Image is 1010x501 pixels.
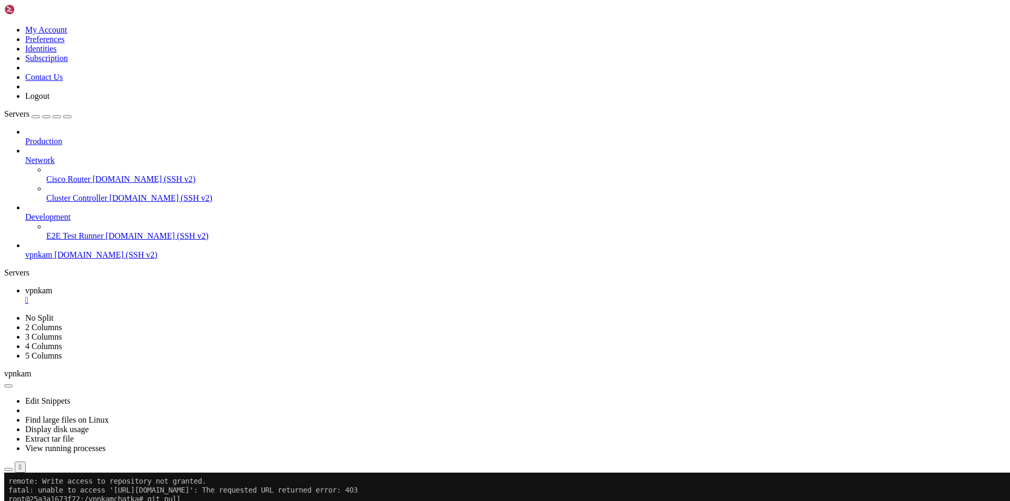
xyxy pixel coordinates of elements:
[4,254,76,263] span: hint: invocation.
[25,25,67,34] a: My Account
[4,380,332,388] span: hint: You can replace "git config" with "git config --global" to set a default
[4,138,873,147] x-row: Username for '[URL]^C
[4,94,25,102] span: hint:
[4,369,32,378] span: vpnkam
[4,388,337,397] span: hint: preference for all repositories. You can also pass --rebase, --no-rebase,
[46,231,104,240] span: E2E Test Runner
[25,351,62,360] a: 5 Columns
[4,40,337,48] span: hint: discouraged. You can squelch this message by running one of the following
[4,210,244,218] span: hint: git config pull.ff only # fast-forward only
[25,137,1006,146] a: Production
[4,67,290,75] span: hint: git config pull.rebase false # merge (the default strategy)
[4,228,332,236] span: hint: You can replace "git config" with "git config --global" to set a default
[4,183,25,191] span: hint:
[25,425,89,434] a: Display disk usage
[25,241,1006,260] li: vpnkam [DOMAIN_NAME] (SSH v2)
[46,175,90,183] span: Cisco Router
[4,272,873,281] x-row: Password for '[URL][EMAIL_ADDRESS][DOMAIN_NAME]':
[4,424,873,433] x-row: Password for '[URL][EMAIL_ADDRESS][DOMAIN_NAME]':
[25,313,54,322] a: No Split
[25,203,1006,241] li: Development
[4,174,198,182] span: hint: commands sometime before your next pull:
[4,299,873,308] x-row: root@25a3a1673f72:/vpnkamchatka# git pull
[4,308,303,316] span: hint: Pulling without specifying how to reconcile divergent branches is
[25,91,49,100] a: Logout
[4,406,76,415] span: hint: invocation.
[4,192,290,200] span: hint: git config pull.rebase false # merge (the default strategy)
[4,237,337,245] span: hint: preference for all repositories. You can also pass --rebase, --no-rebase,
[4,290,873,299] x-row: fatal: unable to access '[URL][DOMAIN_NAME]': The requested URL returned error: 403
[4,353,198,361] span: hint: git config pull.rebase true # rebase
[109,193,213,202] span: [DOMAIN_NAME] (SSH v2)
[4,147,873,156] x-row: root@25a3a1673f72:/vpnkamchatka# git pull
[4,4,65,15] img: Shellngn
[25,323,62,332] a: 2 Columns
[25,212,1006,222] a: Development
[4,31,303,39] span: hint: Pulling without specifying how to reconcile divergent branches is
[46,193,107,202] span: Cluster Controller
[93,175,196,183] span: [DOMAIN_NAME] (SSH v2)
[4,103,332,111] span: hint: You can replace "git config" with "git config --global" to set a default
[4,129,76,138] span: hint: invocation.
[25,415,109,424] a: Find large files on Linux
[4,4,873,13] x-row: remote: Write access to repository not granted.
[25,250,1006,260] a: vpnkam [DOMAIN_NAME] (SSH v2)
[25,434,74,443] a: Extract tar file
[4,415,873,424] x-row: Username for '[URL][DOMAIN_NAME]': ajisaikam
[46,165,1006,184] li: Cisco Router [DOMAIN_NAME] (SSH v2)
[106,231,209,240] span: [DOMAIN_NAME] (SSH v2)
[4,76,198,84] span: hint: git config pull.rebase true # rebase
[25,146,1006,203] li: Network
[4,326,198,334] span: hint: commands sometime before your next pull:
[25,286,53,295] span: vpnkam
[4,13,873,22] x-row: fatal: unable to access '[URL][DOMAIN_NAME]': The requested URL returned error: 403
[55,250,158,259] span: [DOMAIN_NAME] (SSH v2)
[25,73,63,81] a: Contact Us
[46,184,1006,203] li: Cluster Controller [DOMAIN_NAME] (SSH v2)
[4,344,290,352] span: hint: git config pull.rebase false # merge (the default strategy)
[25,212,70,221] span: Development
[4,317,337,325] span: hint: discouraged. You can squelch this message by running one of the following
[25,286,1006,305] a: vpnkam
[25,44,57,53] a: Identities
[4,58,25,66] span: hint:
[25,396,70,405] a: Edit Snippets
[25,250,53,259] span: vpnkam
[4,397,328,406] span: hint: or --ff-only on the command line to override the configured default per
[25,342,62,351] a: 4 Columns
[4,201,198,209] span: hint: git config pull.rebase true # rebase
[25,156,1006,165] a: Network
[25,295,1006,305] a: 
[46,175,1006,184] a: Cisco Router [DOMAIN_NAME] (SSH v2)
[4,156,303,165] span: hint: Pulling without specifying how to reconcile divergent branches is
[4,111,337,120] span: hint: preference for all repositories. You can also pass --rebase, --no-rebase,
[25,137,62,146] span: Production
[4,109,29,118] span: Servers
[25,54,68,63] a: Subscription
[25,156,55,165] span: Network
[25,127,1006,146] li: Production
[46,193,1006,203] a: Cluster Controller [DOMAIN_NAME] (SSH v2)
[4,109,72,118] a: Servers
[4,371,25,379] span: hint:
[4,268,1006,278] div: Servers
[4,22,873,31] x-row: root@25a3a1673f72:/vpnkamchatka# git pull
[4,120,328,129] span: hint: or --ff-only on the command line to override the configured default per
[4,281,873,290] x-row: remote: Write access to repository not granted.
[46,222,1006,241] li: E2E Test Runner [DOMAIN_NAME] (SSH v2)
[204,424,208,433] div: (45, 47)
[15,462,26,473] button: 
[46,231,1006,241] a: E2E Test Runner [DOMAIN_NAME] (SSH v2)
[25,332,62,341] a: 3 Columns
[4,219,25,227] span: hint:
[4,246,328,254] span: hint: or --ff-only on the command line to override the configured default per
[4,165,337,173] span: hint: discouraged. You can squelch this message by running one of the following
[19,463,22,471] div: 
[25,35,65,44] a: Preferences
[4,49,198,57] span: hint: commands sometime before your next pull:
[4,263,873,272] x-row: Username for '[URL][DOMAIN_NAME]': ajisaikam
[4,362,244,370] span: hint: git config pull.ff only # fast-forward only
[25,444,106,453] a: View running processes
[4,85,244,93] span: hint: git config pull.ff only # fast-forward only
